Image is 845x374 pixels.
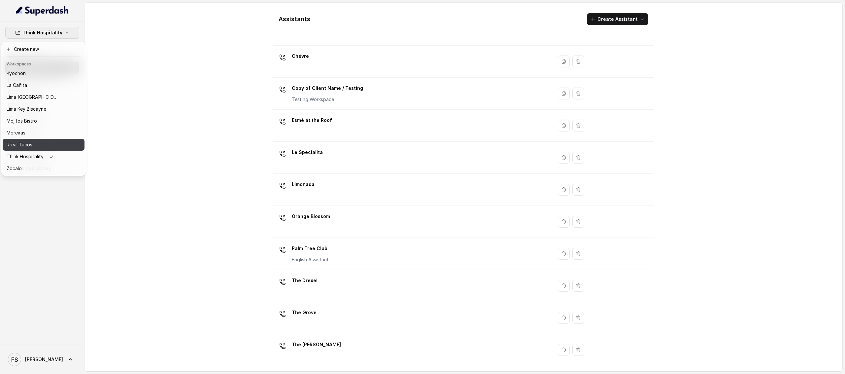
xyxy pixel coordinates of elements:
p: Rreal Tacos [7,141,32,149]
header: Workspaces [3,58,84,69]
p: Lima Key Biscayne [7,105,46,113]
p: Moreiras [7,129,25,137]
p: Kyochon [7,69,26,77]
p: Think Hospitality [22,29,62,37]
button: Think Hospitality [5,27,79,39]
p: La Cañita [7,81,27,89]
p: Think Hospitality [7,153,44,161]
p: Zocalo [7,165,22,172]
button: Create new [3,43,84,55]
p: Lima [GEOGRAPHIC_DATA] [7,93,59,101]
p: Mojitos Bistro [7,117,37,125]
div: Think Hospitality [1,42,86,176]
